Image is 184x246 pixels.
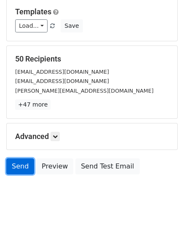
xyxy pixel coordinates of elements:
[61,19,83,32] button: Save
[15,54,169,64] h5: 50 Recipients
[6,158,34,174] a: Send
[142,206,184,246] iframe: Chat Widget
[36,158,73,174] a: Preview
[15,88,154,94] small: [PERSON_NAME][EMAIL_ADDRESS][DOMAIN_NAME]
[75,158,139,174] a: Send Test Email
[15,19,48,32] a: Load...
[15,69,109,75] small: [EMAIL_ADDRESS][DOMAIN_NAME]
[15,78,109,84] small: [EMAIL_ADDRESS][DOMAIN_NAME]
[15,7,51,16] a: Templates
[15,132,169,141] h5: Advanced
[15,99,51,110] a: +47 more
